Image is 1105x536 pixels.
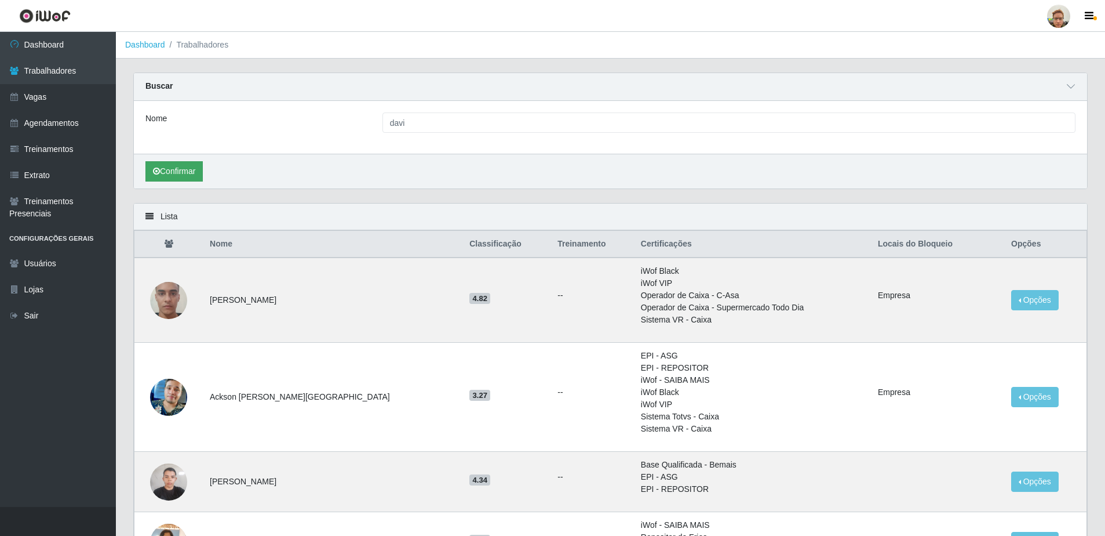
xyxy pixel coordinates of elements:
[1011,290,1059,310] button: Opções
[641,289,864,302] li: Operador de Caixa - C-Asa
[641,459,864,471] li: Base Qualificada - Bemais
[641,411,864,423] li: Sistema Totvs - Caixa
[641,519,864,531] li: iWof - SAIBA MAIS
[382,113,1075,133] input: Digite o Nome...
[641,423,864,435] li: Sistema VR - Caixa
[641,265,864,277] li: iWof Black
[116,32,1105,59] nav: breadcrumb
[557,386,627,399] ul: --
[19,9,71,23] img: CoreUI Logo
[1004,231,1086,258] th: Opções
[641,483,864,495] li: EPI - REPOSITOR
[641,362,864,374] li: EPI - REPOSITOR
[203,258,462,343] td: [PERSON_NAME]
[165,39,229,51] li: Trabalhadores
[462,231,550,258] th: Classificação
[469,390,490,401] span: 3.27
[878,386,997,399] li: Empresa
[1011,472,1059,492] button: Opções
[145,161,203,182] button: Confirmar
[641,471,864,483] li: EPI - ASG
[871,231,1004,258] th: Locais do Bloqueio
[469,475,490,486] span: 4.34
[641,302,864,314] li: Operador de Caixa - Supermercado Todo Dia
[150,457,187,506] img: 1731785925010.jpeg
[557,471,627,483] ul: --
[145,81,173,90] strong: Buscar
[641,386,864,399] li: iWof Black
[145,113,167,125] label: Nome
[557,289,627,302] ul: --
[203,231,462,258] th: Nome
[641,374,864,386] li: iWof - SAIBA MAIS
[203,343,462,452] td: Ackson [PERSON_NAME][GEOGRAPHIC_DATA]
[641,399,864,411] li: iWof VIP
[150,364,187,430] img: 1745957511046.jpeg
[634,231,871,258] th: Certificações
[641,277,864,289] li: iWof VIP
[641,350,864,362] li: EPI - ASG
[203,452,462,512] td: [PERSON_NAME]
[469,293,490,305] span: 4.82
[150,267,187,334] img: 1737053662969.jpeg
[878,289,997,302] li: Empresa
[125,40,165,49] a: Dashboard
[550,231,634,258] th: Treinamento
[1011,387,1059,407] button: Opções
[134,204,1087,230] div: Lista
[641,314,864,326] li: Sistema VR - Caixa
